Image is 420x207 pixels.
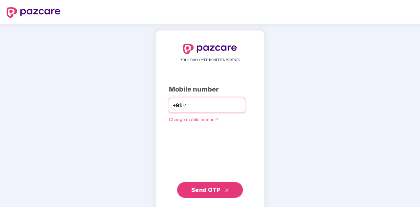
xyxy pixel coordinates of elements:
[169,117,219,122] a: Change mobile number?
[180,57,240,63] span: YOUR EMPLOYEE BENEFITS PARTNER
[182,103,186,107] span: down
[169,84,251,94] div: Mobile number
[225,188,229,193] span: double-right
[7,7,60,18] img: logo
[191,186,221,193] span: Send OTP
[183,44,237,54] img: logo
[173,101,182,110] span: +91
[177,182,243,198] button: Send OTPdouble-right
